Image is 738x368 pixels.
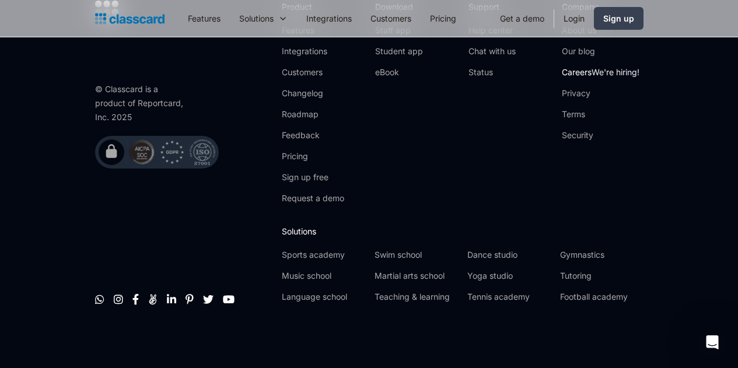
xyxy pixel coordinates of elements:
div: Sign up [603,12,634,24]
a: Login [554,5,594,31]
a: Chat with us [468,45,516,57]
a: Sports academy [282,249,365,261]
a: Privacy [562,87,639,99]
a: Customers [282,66,344,78]
h2: Solutions [282,225,643,237]
a: Music school [282,270,365,282]
a: Terms [562,108,639,120]
a: Language school [282,291,365,303]
a: eBook [375,66,423,78]
a: Get a demo [491,5,554,31]
a:  [186,293,194,305]
a: Tutoring [560,270,643,282]
div: Solutions [230,5,297,31]
a: Martial arts school [375,270,458,282]
a:  [148,293,158,305]
a: Student app [375,45,423,57]
a: Yoga studio [467,270,551,282]
a:  [114,293,123,305]
a: Status [468,66,516,78]
a: Integrations [297,5,361,31]
a:  [167,293,176,305]
a: Roadmap [282,108,344,120]
a: Changelog [282,87,344,99]
span: We're hiring! [592,67,639,77]
a: Swim school [375,249,458,261]
a: Customers [361,5,421,31]
a:  [203,293,214,305]
a:  [132,293,139,305]
a: Security [562,129,639,141]
a: Request a demo [282,192,344,204]
a:  [95,293,104,305]
a: Football academy [560,291,643,303]
a: Sign up free [282,171,344,183]
a:  [223,293,235,305]
a: CareersWe're hiring! [562,66,639,78]
a: Sign up [594,7,643,30]
a: Feedback [282,129,344,141]
a: Dance studio [467,249,551,261]
a: Our blog [562,45,639,57]
a: Integrations [282,45,344,57]
a: Gymnastics [560,249,643,261]
iframe: Intercom live chat [698,328,726,356]
a: Tennis academy [467,291,551,303]
a: Pricing [421,5,466,31]
a: Pricing [282,150,344,162]
a: Teaching & learning [375,291,458,303]
div: © Classcard is a product of Reportcard, Inc. 2025 [95,82,188,124]
div: Solutions [239,12,274,24]
a: Features [179,5,230,31]
a: home [95,10,165,27]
